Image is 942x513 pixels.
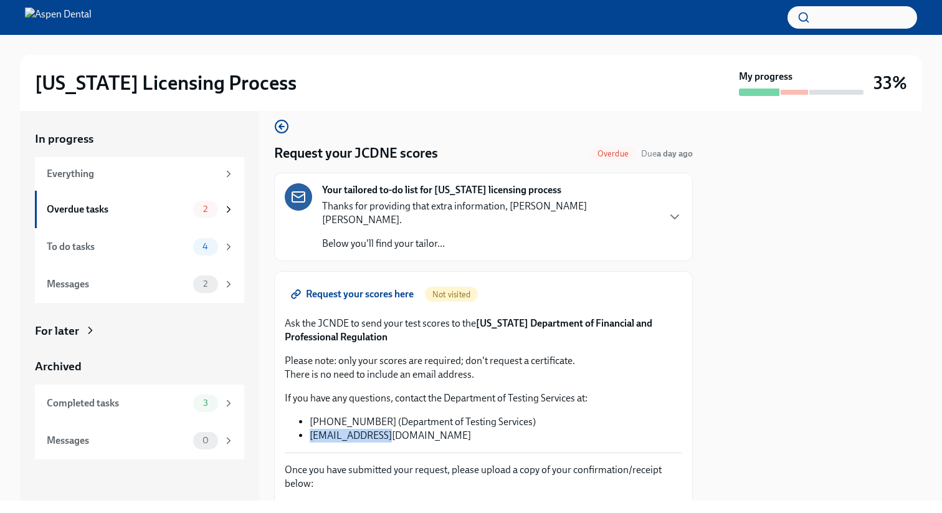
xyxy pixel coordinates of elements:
a: Overdue tasks2 [35,191,244,228]
li: [PHONE_NUMBER] (Department of Testing Services) [310,415,682,429]
p: Ask the JCNDE to send your test scores to the [285,317,682,344]
p: Below you'll find your tailor... [322,237,657,251]
p: Thanks for providing that extra information, [PERSON_NAME] [PERSON_NAME]. [322,199,657,227]
a: Completed tasks3 [35,385,244,422]
h4: Request your JCDNE scores [274,144,438,163]
a: Request your scores here [285,282,422,307]
span: 2 [196,279,215,289]
span: Due [641,148,693,159]
span: 2 [196,204,215,214]
a: To do tasks4 [35,228,244,266]
div: Completed tasks [47,396,188,410]
a: Everything [35,157,244,191]
li: [EMAIL_ADDRESS][DOMAIN_NAME] [310,429,682,443]
span: 0 [195,436,216,445]
span: 3 [196,398,216,408]
p: Once you have submitted your request, please upload a copy of your confirmation/receipt below: [285,463,682,491]
a: Messages2 [35,266,244,303]
strong: a day ago [657,148,693,159]
a: Archived [35,358,244,375]
a: Messages0 [35,422,244,459]
div: Overdue tasks [47,203,188,216]
span: September 3rd, 2025 10:00 [641,148,693,160]
h3: 33% [873,72,907,94]
a: For later [35,323,244,339]
img: Aspen Dental [25,7,92,27]
div: Messages [47,277,188,291]
span: Overdue [590,149,636,158]
p: If you have any questions, contact the Department of Testing Services at: [285,391,682,405]
div: To do tasks [47,240,188,254]
p: Please note: only your scores are required; don't request a certificate. There is no need to incl... [285,354,682,381]
div: Messages [47,434,188,448]
span: Not visited [425,290,478,299]
a: In progress [35,131,244,147]
span: 4 [195,242,216,251]
strong: Your tailored to-do list for [US_STATE] licensing process [322,183,561,197]
div: For later [35,323,79,339]
strong: My progress [739,70,792,84]
div: Everything [47,167,218,181]
span: Request your scores here [293,288,414,300]
h2: [US_STATE] Licensing Process [35,70,297,95]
